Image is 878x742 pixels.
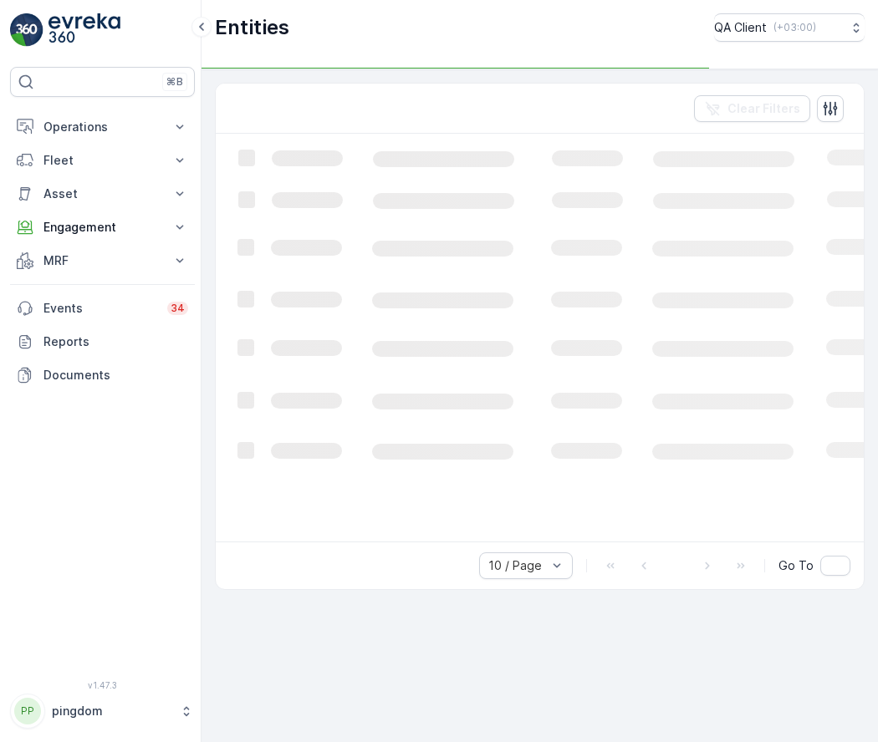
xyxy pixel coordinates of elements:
[171,302,185,315] p: 34
[10,244,195,277] button: MRF
[10,110,195,144] button: Operations
[714,19,767,36] p: QA Client
[43,333,188,350] p: Reports
[10,292,195,325] a: Events34
[43,152,161,169] p: Fleet
[215,14,289,41] p: Entities
[43,367,188,384] p: Documents
[14,698,41,724] div: PP
[727,100,800,117] p: Clear Filters
[48,13,120,47] img: logo_light-DOdMpM7g.png
[714,13,865,42] button: QA Client(+03:00)
[778,557,814,574] span: Go To
[166,75,183,89] p: ⌘B
[10,694,195,729] button: PPpingdom
[43,185,161,202] p: Asset
[10,177,195,211] button: Asset
[43,219,161,236] p: Engagement
[10,13,43,47] img: logo
[43,119,161,135] p: Operations
[10,211,195,244] button: Engagement
[10,325,195,358] a: Reports
[694,95,810,122] button: Clear Filters
[43,300,157,317] p: Events
[10,680,195,690] span: v 1.47.3
[10,358,195,392] a: Documents
[52,703,171,719] p: pingdom
[43,252,161,269] p: MRF
[773,21,816,34] p: ( +03:00 )
[10,144,195,177] button: Fleet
